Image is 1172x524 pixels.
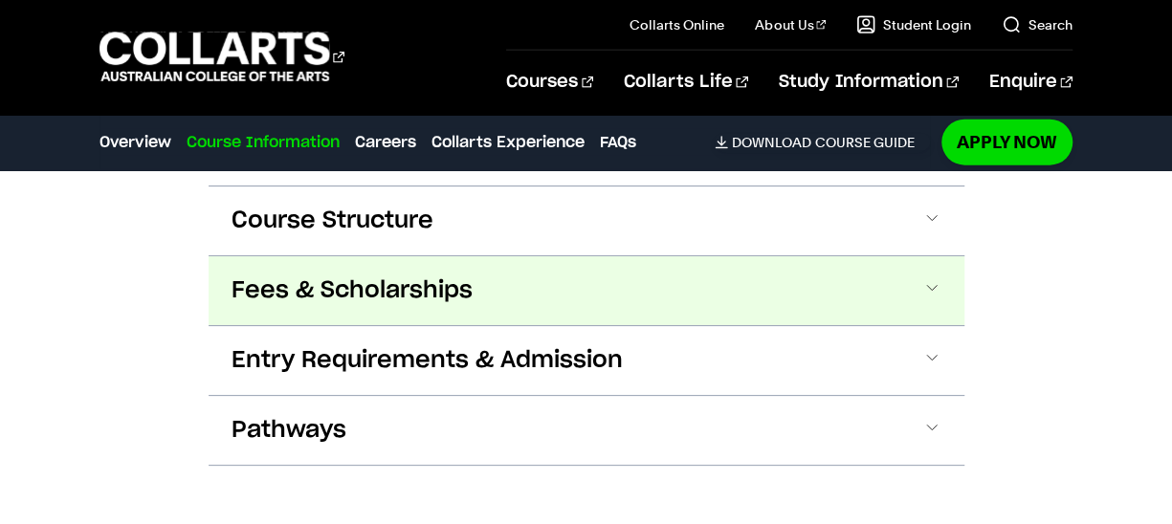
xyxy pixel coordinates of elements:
[232,275,473,306] span: Fees & Scholarships
[232,415,346,446] span: Pathways
[600,131,636,154] a: FAQs
[100,30,344,84] div: Go to homepage
[232,345,623,376] span: Entry Requirements & Admission
[355,131,416,154] a: Careers
[1002,15,1072,34] a: Search
[989,51,1072,114] a: Enquire
[941,120,1072,164] a: Apply Now
[209,326,964,395] button: Entry Requirements & Admission
[779,51,959,114] a: Study Information
[100,131,171,154] a: Overview
[187,131,340,154] a: Course Information
[431,131,585,154] a: Collarts Experience
[755,15,826,34] a: About Us
[630,15,724,34] a: Collarts Online
[506,51,593,114] a: Courses
[209,256,964,325] button: Fees & Scholarships
[715,134,930,151] a: DownloadCourse Guide
[624,51,747,114] a: Collarts Life
[232,206,433,236] span: Course Structure
[209,396,964,465] button: Pathways
[209,186,964,255] button: Course Structure
[732,134,811,151] span: Download
[856,15,971,34] a: Student Login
